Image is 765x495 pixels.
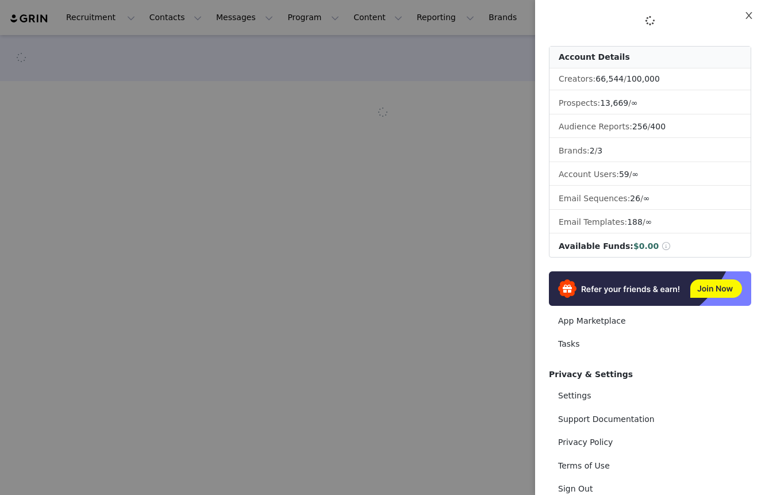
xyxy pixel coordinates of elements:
[549,370,633,379] span: Privacy & Settings
[549,310,751,332] a: App Marketplace
[549,271,751,306] img: Refer & Earn
[632,122,648,131] span: 256
[600,98,628,108] span: 13,669
[549,432,751,453] a: Privacy Policy
[744,11,754,20] i: icon: close
[595,74,660,83] span: /
[549,68,751,90] li: Creators:
[549,47,751,68] div: Account Details
[650,122,666,131] span: 400
[597,146,602,155] span: 3
[630,194,640,203] span: 26
[549,140,751,162] li: Brands:
[590,146,595,155] span: 2
[627,217,643,227] span: 188
[559,241,633,251] span: Available Funds:
[626,74,660,83] span: 100,000
[549,333,751,355] a: Tasks
[627,217,652,227] span: /
[590,146,603,155] span: /
[619,170,629,179] span: 59
[549,212,751,233] li: Email Templates:
[549,164,751,186] li: Account Users:
[630,194,649,203] span: /
[549,116,751,138] li: Audience Reports: /
[633,241,659,251] span: $0.00
[643,194,650,203] span: ∞
[645,217,652,227] span: ∞
[632,170,639,179] span: ∞
[549,188,751,210] li: Email Sequences:
[600,98,637,108] span: /
[549,93,751,114] li: Prospects:
[619,170,639,179] span: /
[595,74,624,83] span: 66,544
[549,385,751,406] a: Settings
[549,409,751,430] a: Support Documentation
[631,98,638,108] span: ∞
[549,455,751,477] a: Terms of Use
